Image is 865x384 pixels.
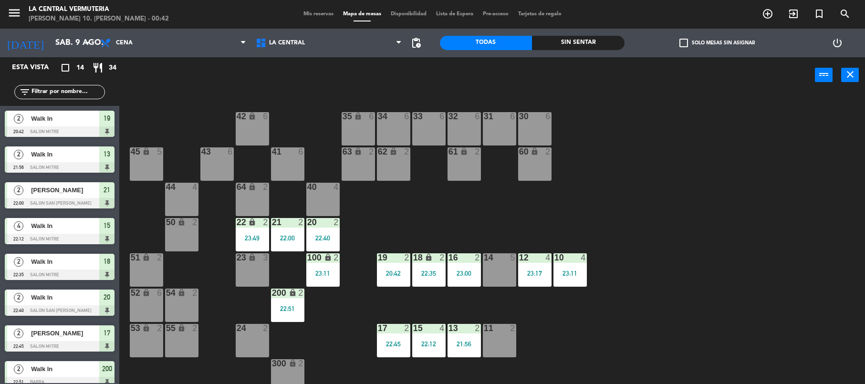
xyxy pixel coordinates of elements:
[60,62,71,73] i: crop_square
[354,112,362,120] i: lock
[177,324,186,332] i: lock
[354,147,362,156] i: lock
[475,112,480,121] div: 6
[104,148,110,160] span: 13
[307,253,308,262] div: 100
[478,11,513,17] span: Pre-acceso
[142,253,150,261] i: lock
[263,324,269,332] div: 2
[448,341,481,347] div: 21:56
[324,253,332,261] i: lock
[228,147,233,156] div: 6
[248,253,256,261] i: lock
[410,37,422,49] span: pending_actions
[104,113,110,124] span: 19
[104,184,110,196] span: 21
[306,235,340,241] div: 22:40
[475,253,480,262] div: 2
[389,147,397,156] i: lock
[545,253,551,262] div: 4
[116,40,133,46] span: Cena
[531,147,539,156] i: lock
[166,218,167,227] div: 50
[14,293,23,302] span: 2
[109,62,116,73] span: 34
[545,147,551,156] div: 2
[425,253,433,261] i: lock
[413,324,414,332] div: 15
[76,62,84,73] span: 14
[104,327,110,339] span: 17
[788,8,799,20] i: exit_to_app
[440,36,532,50] div: Todas
[14,364,23,374] span: 2
[157,289,163,297] div: 6
[157,324,163,332] div: 2
[263,253,269,262] div: 3
[439,253,445,262] div: 2
[142,289,150,297] i: lock
[192,289,198,297] div: 2
[248,218,256,226] i: lock
[460,147,468,156] i: lock
[679,39,688,47] span: check_box_outline_blank
[289,289,297,297] i: lock
[271,305,304,312] div: 22:51
[236,235,269,241] div: 23:49
[192,324,198,332] div: 2
[248,112,256,120] i: lock
[518,270,552,277] div: 23:17
[298,218,304,227] div: 2
[510,253,516,262] div: 5
[192,218,198,227] div: 2
[166,289,167,297] div: 54
[448,270,481,277] div: 23:00
[166,324,167,332] div: 55
[431,11,478,17] span: Lista de Espera
[404,253,410,262] div: 2
[299,11,338,17] span: Mis reservas
[412,270,446,277] div: 22:35
[841,68,859,82] button: close
[31,257,99,267] span: Walk In
[333,183,339,191] div: 4
[307,183,308,191] div: 40
[31,185,99,195] span: [PERSON_NAME]
[545,112,551,121] div: 6
[177,289,186,297] i: lock
[14,150,23,159] span: 2
[439,112,445,121] div: 6
[298,359,304,368] div: 2
[102,363,112,374] span: 200
[338,11,386,17] span: Mapa de mesas
[369,112,375,121] div: 6
[7,6,21,23] button: menu
[104,256,110,267] span: 18
[439,324,445,332] div: 4
[813,8,825,20] i: turned_in_not
[333,253,339,262] div: 2
[404,324,410,332] div: 2
[475,324,480,332] div: 2
[263,218,269,227] div: 2
[31,364,99,374] span: Walk In
[333,218,339,227] div: 2
[248,183,256,191] i: lock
